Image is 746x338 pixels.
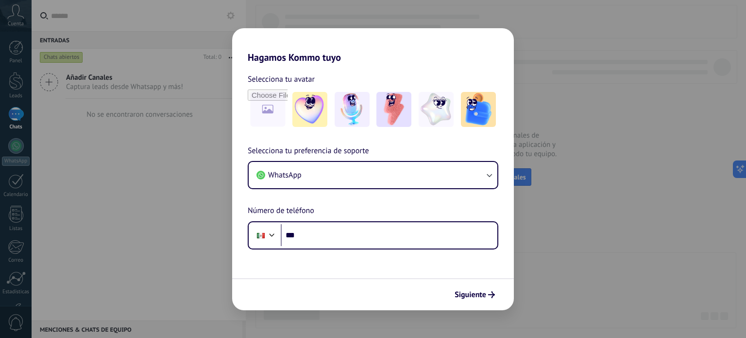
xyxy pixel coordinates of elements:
img: -5.jpeg [461,92,496,127]
div: Mexico: + 52 [252,225,270,246]
span: Número de teléfono [248,205,314,217]
img: -1.jpeg [292,92,327,127]
button: WhatsApp [249,162,497,188]
img: -2.jpeg [335,92,370,127]
span: Siguiente [455,291,486,298]
span: WhatsApp [268,170,302,180]
img: -3.jpeg [376,92,411,127]
img: -4.jpeg [419,92,454,127]
span: Selecciona tu avatar [248,73,315,86]
span: Selecciona tu preferencia de soporte [248,145,369,158]
button: Siguiente [450,286,499,303]
h2: Hagamos Kommo tuyo [232,28,514,63]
